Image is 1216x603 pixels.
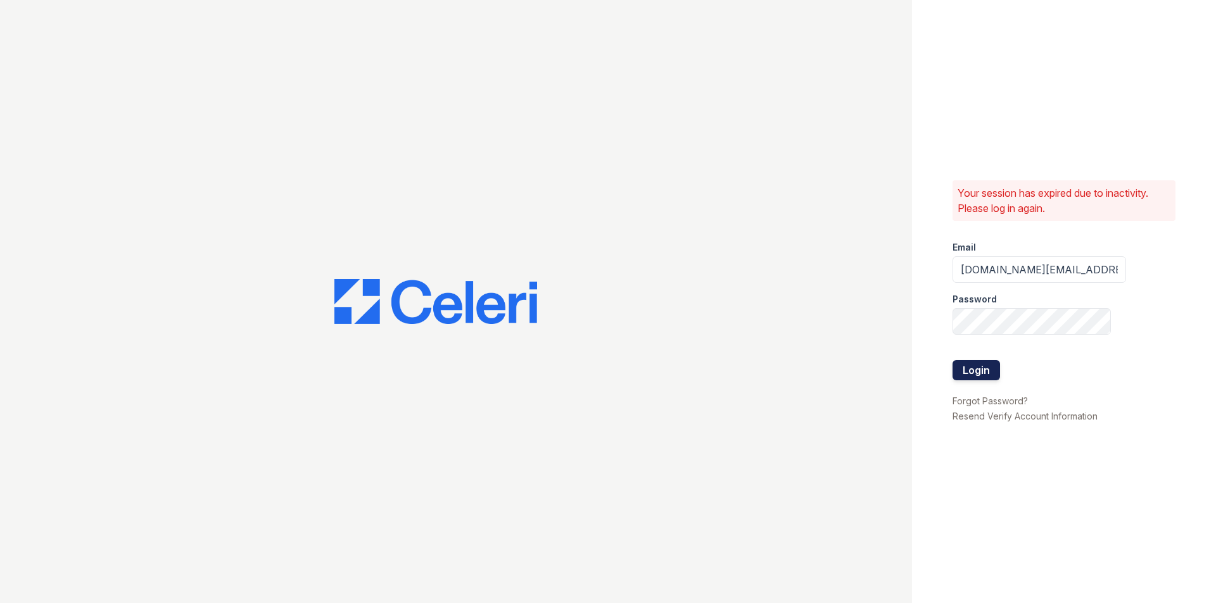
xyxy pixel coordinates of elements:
[953,395,1028,406] a: Forgot Password?
[953,293,997,306] label: Password
[953,411,1098,421] a: Resend Verify Account Information
[953,360,1000,380] button: Login
[334,279,537,325] img: CE_Logo_Blue-a8612792a0a2168367f1c8372b55b34899dd931a85d93a1a3d3e32e68fde9ad4.png
[953,241,976,254] label: Email
[958,185,1170,216] p: Your session has expired due to inactivity. Please log in again.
